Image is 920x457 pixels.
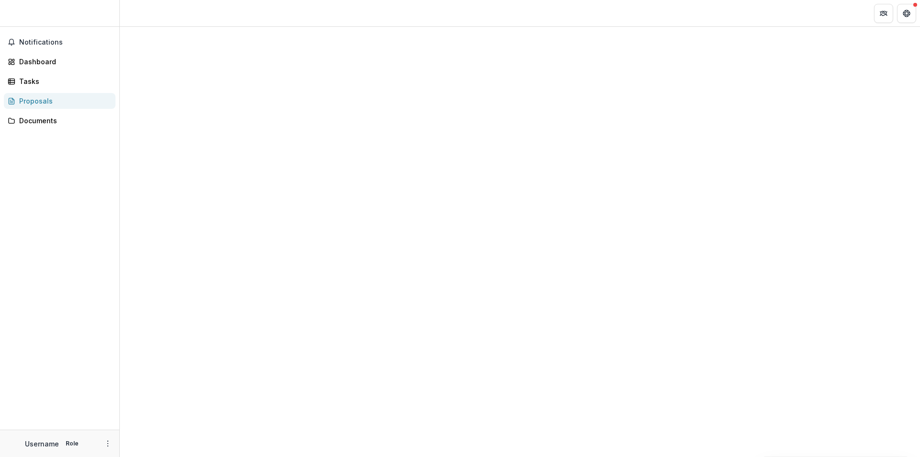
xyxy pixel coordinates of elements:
span: Notifications [19,38,112,47]
div: Dashboard [19,57,108,67]
button: Get Help [897,4,916,23]
button: Partners [874,4,893,23]
p: Username [25,439,59,449]
div: Tasks [19,76,108,86]
a: Documents [4,113,115,129]
button: Notifications [4,35,115,50]
a: Dashboard [4,54,115,70]
a: Tasks [4,73,115,89]
button: More [102,438,114,449]
div: Proposals [19,96,108,106]
div: Documents [19,116,108,126]
p: Role [63,439,81,448]
a: Proposals [4,93,115,109]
